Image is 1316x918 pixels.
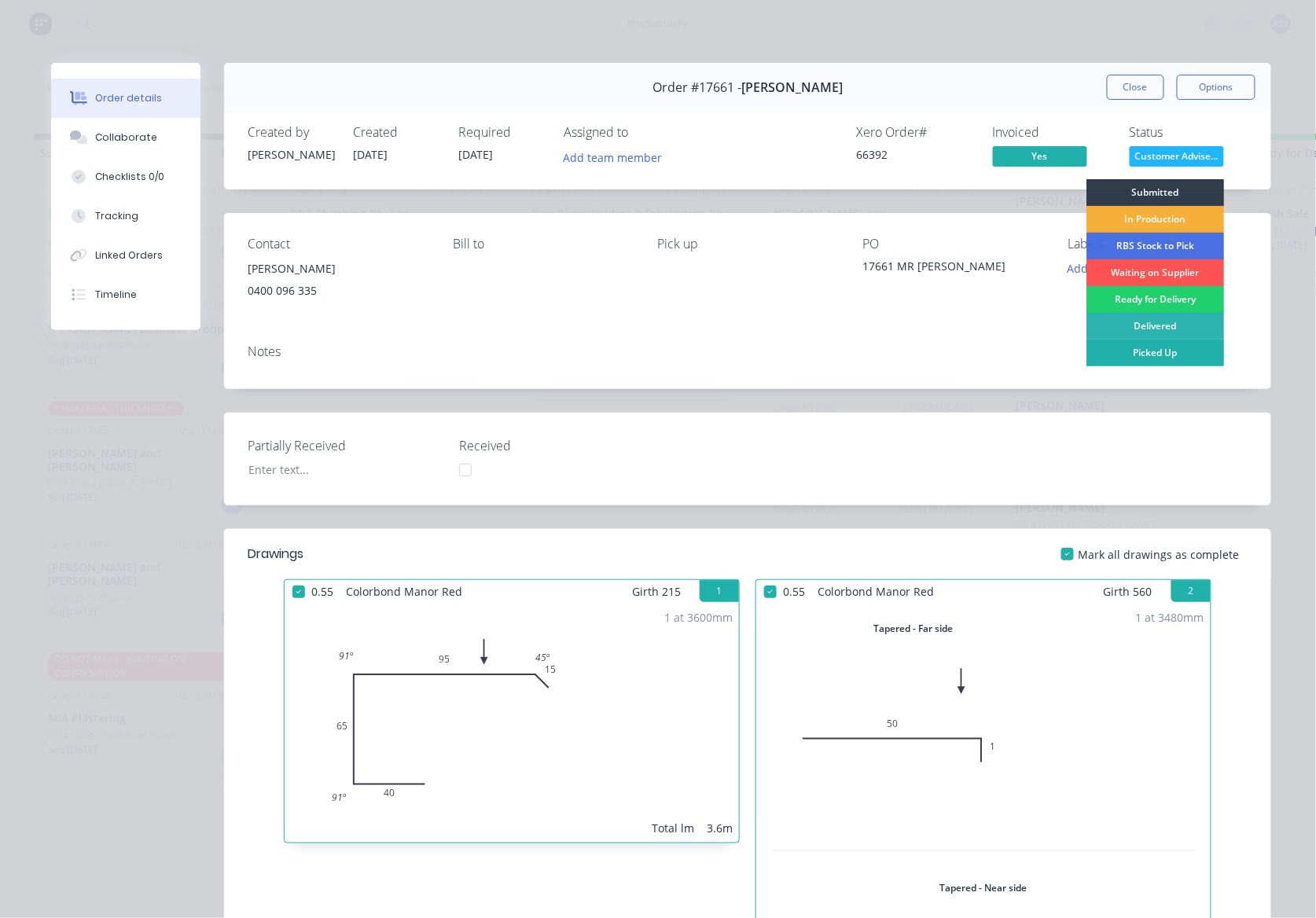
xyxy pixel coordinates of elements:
button: Linked Orders [51,236,200,275]
div: 1 at 3600mm [664,609,733,626]
div: Notes [248,344,1248,359]
div: RBS Stock to Pick [1086,233,1224,259]
div: Ready for Delivery [1086,286,1224,313]
span: [PERSON_NAME] [741,80,843,95]
label: Partially Received [248,436,444,455]
button: 1 [700,580,739,602]
label: Received [459,436,656,455]
div: Total lm [652,820,694,836]
div: Pick up [658,237,838,252]
div: Checklists 0/0 [95,170,164,184]
span: Colorbond Manor Red [811,580,940,603]
span: Colorbond Manor Red [340,580,469,603]
button: Tracking [51,196,200,236]
div: PO [862,237,1042,252]
span: 0.55 [305,580,340,603]
span: [DATE] [458,147,493,162]
span: 0.55 [777,580,811,603]
div: Xero Order # [856,125,974,140]
div: Labels [1068,237,1248,252]
button: Add labels [1059,258,1131,279]
button: Add team member [555,146,671,167]
div: Created by [248,125,334,140]
span: Girth 560 [1104,580,1152,603]
button: Options [1177,75,1255,100]
span: Girth 215 [632,580,681,603]
div: 1 at 3480mm [1136,609,1204,626]
div: 04065951591º45º91º1 at 3600mmTotal lm3.6m [285,603,739,843]
div: Tracking [95,209,138,223]
div: [PERSON_NAME]0400 096 335 [248,258,428,308]
div: Collaborate [95,130,157,145]
div: Picked Up [1086,340,1224,366]
div: Submitted [1086,179,1224,206]
span: Customer Advise... [1130,146,1224,166]
div: Order details [95,91,162,105]
button: Close [1107,75,1164,100]
div: 17661 MR [PERSON_NAME] [862,258,1042,280]
div: [PERSON_NAME] [248,146,334,163]
button: Timeline [51,275,200,314]
div: Created [353,125,439,140]
div: Contact [248,237,428,252]
button: 2 [1171,580,1211,602]
div: Linked Orders [95,248,163,263]
button: Checklists 0/0 [51,157,200,196]
div: 0400 096 335 [248,280,428,302]
div: Invoiced [993,125,1111,140]
button: Collaborate [51,118,200,157]
div: Drawings [248,545,303,564]
button: Add team member [564,146,671,167]
span: [DATE] [353,147,388,162]
div: Waiting on Supplier [1086,259,1224,286]
div: [PERSON_NAME] [248,258,428,280]
div: Timeline [95,288,137,302]
div: 66392 [856,146,974,163]
div: Required [458,125,545,140]
div: Bill to [453,237,633,252]
button: Customer Advise... [1130,146,1224,170]
div: In Production [1086,206,1224,233]
div: Assigned to [564,125,721,140]
div: Delivered [1086,313,1224,340]
span: Order #17661 - [652,80,741,95]
button: Order details [51,79,200,118]
div: 3.6m [707,820,733,836]
span: Yes [993,146,1087,166]
div: Status [1130,125,1248,140]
